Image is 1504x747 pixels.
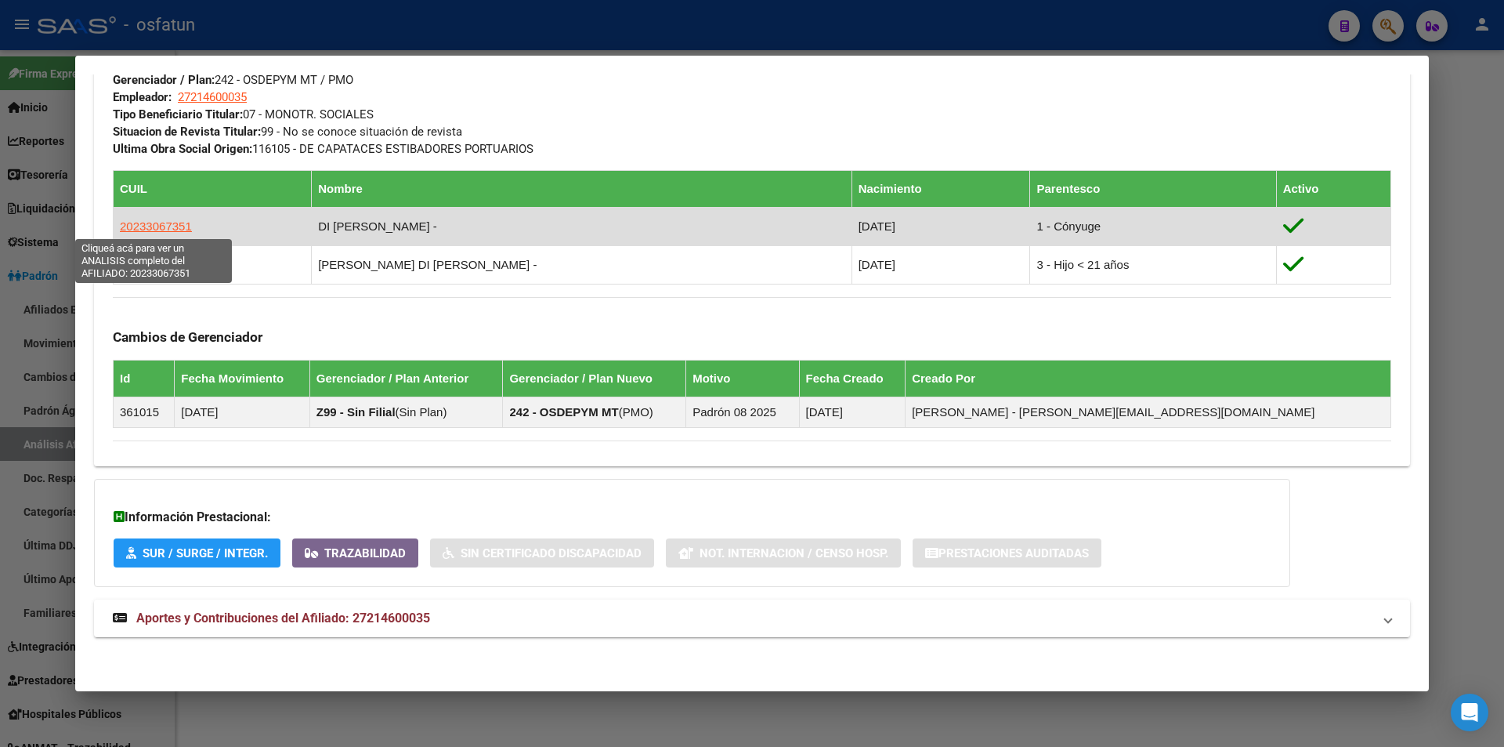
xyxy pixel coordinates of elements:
[1030,207,1276,245] td: 1 - Cónyuge
[324,546,406,560] span: Trazabilidad
[700,546,888,560] span: Not. Internacion / Censo Hosp.
[113,73,353,87] span: 242 - OSDEPYM MT / PMO
[1276,170,1390,207] th: Activo
[114,170,312,207] th: CUIL
[113,142,533,156] span: 116105 - DE CAPATACES ESTIBADORES PORTUARIOS
[113,125,462,139] span: 99 - No se conoce situación de revista
[113,328,1391,346] h3: Cambios de Gerenciador
[399,405,443,419] span: Sin Plan
[906,360,1391,397] th: Creado Por
[851,245,1030,284] td: [DATE]
[114,360,175,397] th: Id
[666,538,901,568] button: Not. Internacion / Censo Hosp.
[906,397,1391,427] td: [PERSON_NAME] - [PERSON_NAME][EMAIL_ADDRESS][DOMAIN_NAME]
[312,245,852,284] td: [PERSON_NAME] DI [PERSON_NAME] -
[509,405,618,419] strong: 242 - OSDEPYM MT
[503,397,686,427] td: ( )
[312,170,852,207] th: Nombre
[503,360,686,397] th: Gerenciador / Plan Nuevo
[851,207,1030,245] td: [DATE]
[686,360,799,397] th: Motivo
[114,397,175,427] td: 361015
[623,405,649,419] span: PMO
[312,207,852,245] td: DI [PERSON_NAME] -
[113,107,243,121] strong: Tipo Beneficiario Titular:
[1030,170,1276,207] th: Parentesco
[94,600,1410,637] mat-expansion-panel-header: Aportes y Contribuciones del Afiliado: 27214600035
[1030,245,1276,284] td: 3 - Hijo < 21 años
[799,397,906,427] td: [DATE]
[913,538,1101,568] button: Prestaciones Auditadas
[136,611,430,626] span: Aportes y Contribuciones del Afiliado: 27214600035
[113,73,215,87] strong: Gerenciador / Plan:
[113,90,172,104] strong: Empleador:
[114,538,280,568] button: SUR / SURGE / INTEGR.
[120,219,192,233] span: 20233067351
[309,397,503,427] td: ( )
[113,107,374,121] span: 07 - MONOTR. SOCIALES
[938,546,1089,560] span: Prestaciones Auditadas
[851,170,1030,207] th: Nacimiento
[309,360,503,397] th: Gerenciador / Plan Anterior
[143,546,268,560] span: SUR / SURGE / INTEGR.
[114,508,1271,527] h3: Información Prestacional:
[461,546,642,560] span: Sin Certificado Discapacidad
[1451,694,1488,731] div: Open Intercom Messenger
[175,397,309,427] td: [DATE]
[113,142,252,156] strong: Ultima Obra Social Origen:
[430,538,654,568] button: Sin Certificado Discapacidad
[120,258,192,271] span: 27524107428
[178,90,247,104] span: 27214600035
[686,397,799,427] td: Padrón 08 2025
[316,405,396,419] strong: Z99 - Sin Filial
[113,125,261,139] strong: Situacion de Revista Titular:
[799,360,906,397] th: Fecha Creado
[292,538,418,568] button: Trazabilidad
[175,360,309,397] th: Fecha Movimiento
